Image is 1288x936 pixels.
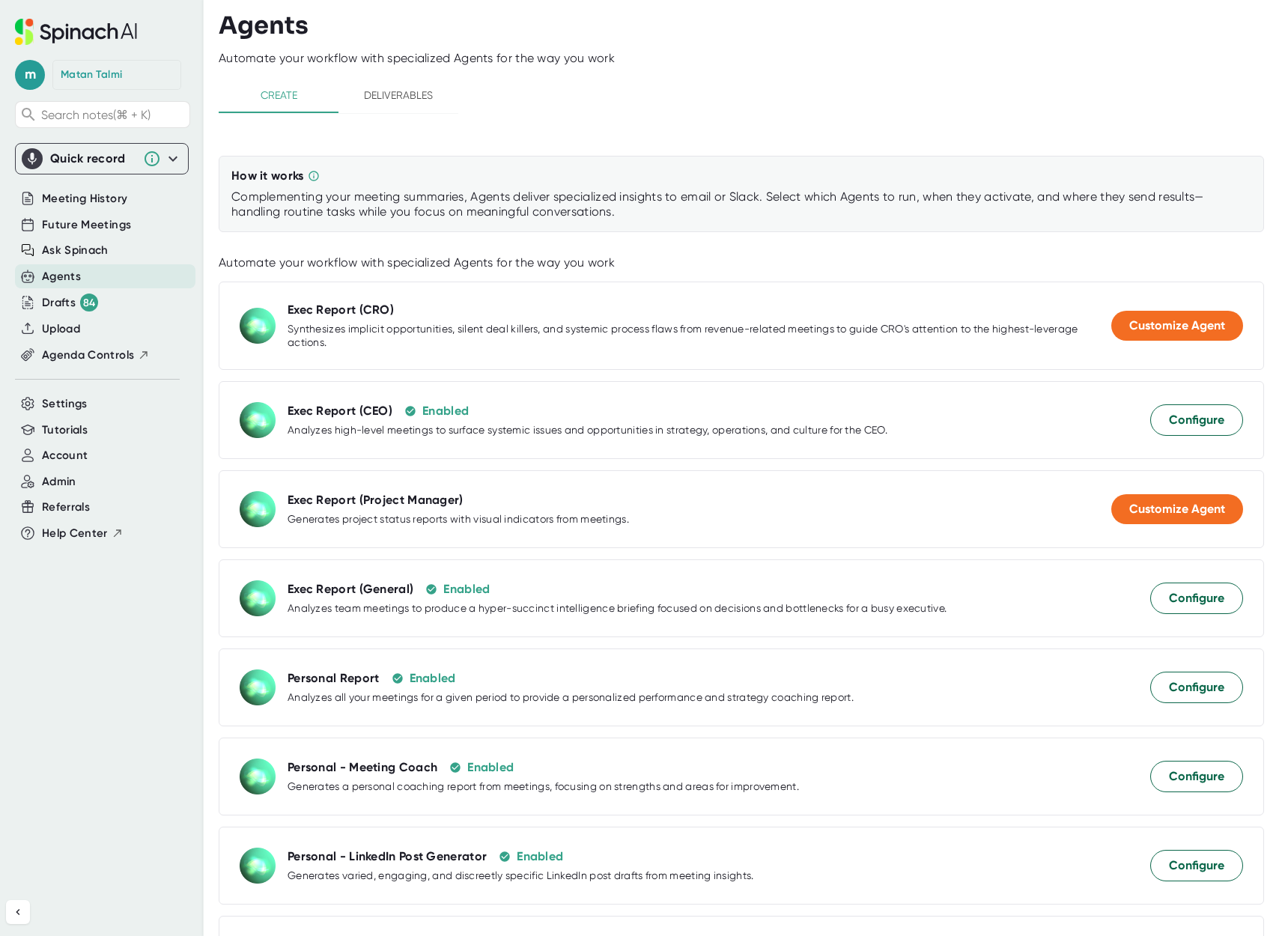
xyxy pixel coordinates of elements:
[42,447,88,464] button: Account
[240,669,276,705] img: Personal Report
[1169,411,1224,429] span: Configure
[42,422,88,439] button: Tutorials
[288,493,464,508] div: Exec Report (Project Manager)
[50,151,136,166] div: Quick record
[347,86,449,105] span: Deliverables
[1169,857,1224,875] span: Configure
[288,780,799,794] div: Generates a personal coaching report from meetings, focusing on strengths and areas for improvement.
[42,216,131,234] button: Future Meetings
[42,294,98,312] button: Drafts 84
[1150,404,1243,436] button: Configure
[1150,850,1243,881] button: Configure
[240,308,276,344] img: Exec Report (CRO)
[288,582,413,597] div: Exec Report (General)
[80,294,98,312] div: 84
[288,760,437,775] div: Personal - Meeting Coach
[41,108,186,122] span: Search notes (⌘ + K)
[22,144,182,174] div: Quick record
[42,525,108,542] span: Help Center
[1150,761,1243,792] button: Configure
[443,582,490,597] div: Enabled
[219,255,1264,270] div: Automate your workflow with specialized Agents for the way you work
[240,848,276,884] img: Personal - LinkedIn Post Generator
[1169,589,1224,607] span: Configure
[1111,311,1243,341] button: Customize Agent
[42,347,150,364] button: Agenda Controls
[219,11,309,40] h3: Agents
[288,424,887,437] div: Analyzes high-level meetings to surface systemic issues and opportunities in strategy, operations...
[288,303,394,317] div: Exec Report (CRO)
[288,323,1111,349] div: Synthesizes implicit opportunities, silent deal killers, and systemic process flaws from revenue-...
[231,168,304,183] div: How it works
[288,849,487,864] div: Personal - LinkedIn Post Generator
[1169,678,1224,696] span: Configure
[410,671,456,686] div: Enabled
[240,759,276,794] img: Personal - Meeting Coach
[42,242,109,259] button: Ask Spinach
[42,395,88,413] button: Settings
[240,491,276,527] img: Exec Report (Project Manager)
[308,170,320,182] svg: Complementing your meeting summaries, Agents deliver specialized insights to email or Slack. Sele...
[288,513,629,526] div: Generates project status reports with visual indicators from meetings.
[288,869,754,883] div: Generates varied, engaging, and discreetly specific LinkedIn post drafts from meeting insights.
[42,499,90,516] button: Referrals
[1169,768,1224,785] span: Configure
[1150,672,1243,703] button: Configure
[422,404,469,419] div: Enabled
[42,525,124,542] button: Help Center
[42,190,127,207] button: Meeting History
[1129,318,1225,332] span: Customize Agent
[61,68,122,82] div: Matan Talmi
[517,849,563,864] div: Enabled
[288,691,854,705] div: Analyzes all your meetings for a given period to provide a personalized performance and strategy ...
[42,268,81,285] button: Agents
[42,294,98,312] div: Drafts
[240,402,276,438] img: Exec Report (CEO)
[288,404,392,419] div: Exec Report (CEO)
[288,602,947,616] div: Analyzes team meetings to produce a hyper-succinct intelligence briefing focused on decisions and...
[228,86,329,105] span: Create
[288,671,380,686] div: Personal Report
[467,760,514,775] div: Enabled
[42,473,76,490] button: Admin
[240,580,276,616] img: Exec Report (General)
[231,189,1251,219] div: Complementing your meeting summaries, Agents deliver specialized insights to email or Slack. Sele...
[1111,494,1243,524] button: Customize Agent
[42,320,80,338] button: Upload
[42,347,134,364] span: Agenda Controls
[1150,583,1243,614] button: Configure
[219,51,1288,66] div: Automate your workflow with specialized Agents for the way you work
[15,60,45,90] span: m
[1129,502,1225,516] span: Customize Agent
